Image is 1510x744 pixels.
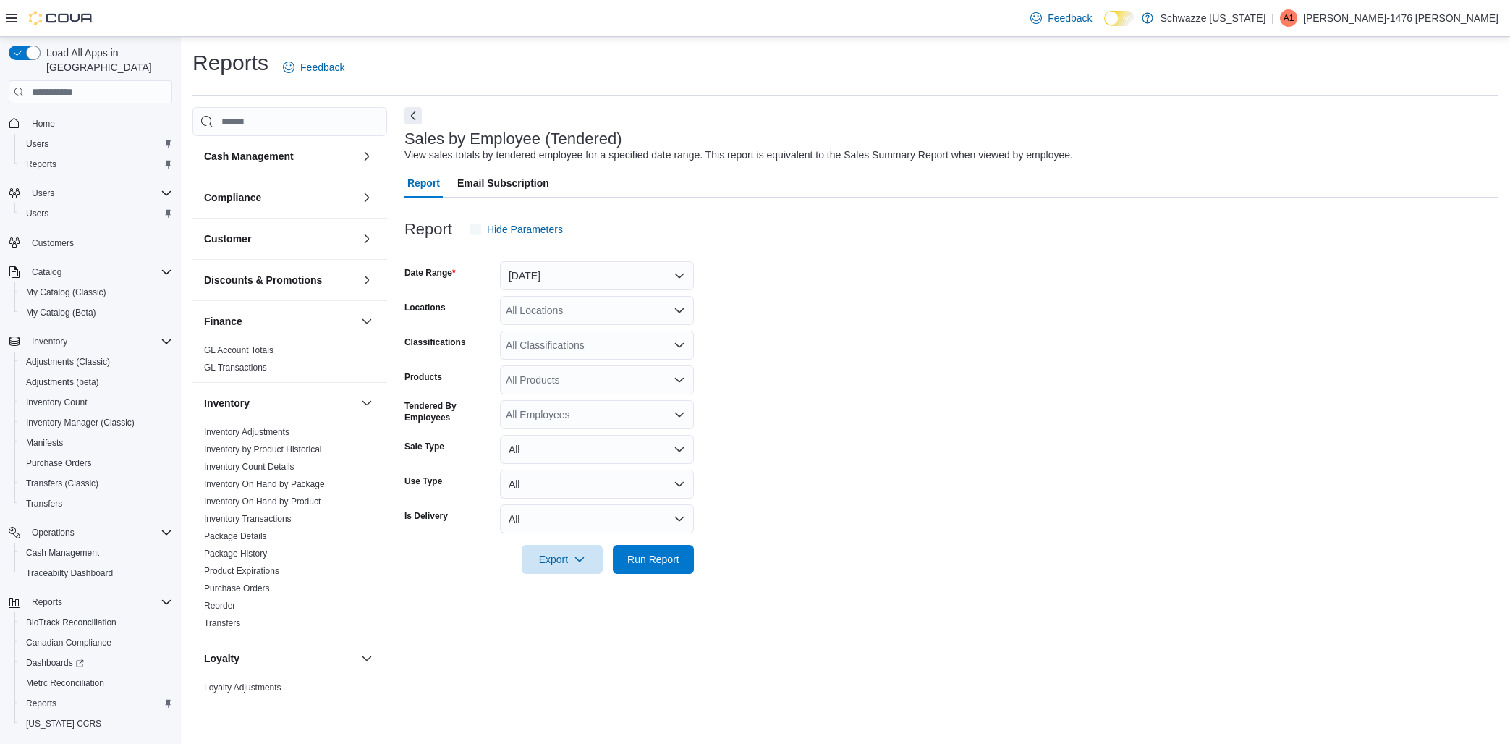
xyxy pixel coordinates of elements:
span: Canadian Compliance [20,634,172,651]
a: Manifests [20,434,69,452]
button: Inventory [358,394,376,412]
span: Washington CCRS [20,715,172,732]
span: Package History [204,548,267,559]
span: Adjustments (Classic) [20,353,172,371]
label: Is Delivery [404,510,448,522]
span: Dashboards [20,654,172,672]
span: Reports [26,158,56,170]
span: Transfers (Classic) [26,478,98,489]
button: Inventory [26,333,73,350]
span: Users [20,135,172,153]
span: Users [20,205,172,222]
button: Hide Parameters [464,215,569,244]
span: Users [26,208,48,219]
span: GL Account Totals [204,344,273,356]
span: Traceabilty Dashboard [20,565,172,582]
span: Inventory [26,333,172,350]
button: Discounts & Promotions [358,271,376,289]
span: Users [26,138,48,150]
button: Finance [358,313,376,330]
span: Operations [32,527,75,538]
button: Reports [26,593,68,611]
h3: Compliance [204,190,261,205]
a: Feedback [277,53,350,82]
div: View sales totals by tendered employee for a specified date range. This report is equivalent to t... [404,148,1073,163]
a: Home [26,115,61,132]
button: Loyalty [204,651,355,666]
a: Canadian Compliance [20,634,117,651]
button: Run Report [613,545,694,574]
a: Inventory Adjustments [204,427,289,437]
span: Inventory Manager (Classic) [20,414,172,431]
label: Products [404,371,442,383]
span: Inventory Count [20,394,172,411]
button: Purchase Orders [14,453,178,473]
button: Open list of options [674,374,685,386]
h3: Discounts & Promotions [204,273,322,287]
button: [DATE] [500,261,694,290]
a: Customers [26,234,80,252]
a: Dashboards [20,654,90,672]
span: Feedback [300,60,344,75]
span: Home [32,118,55,130]
span: Purchase Orders [26,457,92,469]
span: Transfers [26,498,62,510]
span: Dark Mode [1104,26,1105,27]
button: Compliance [358,189,376,206]
button: Users [26,185,60,202]
h3: Inventory [204,396,250,410]
button: Open list of options [674,409,685,420]
button: Manifests [14,433,178,453]
h3: Finance [204,314,242,329]
span: Inventory Adjustments [204,426,289,438]
span: Loyalty Adjustments [204,682,281,693]
a: Metrc Reconciliation [20,675,110,692]
span: Metrc Reconciliation [26,677,104,689]
a: Transfers [20,495,68,512]
span: Traceabilty Dashboard [26,567,113,579]
a: GL Account Totals [204,345,273,355]
a: Dashboards [14,653,178,673]
label: Use Type [404,475,442,487]
a: Inventory Count [20,394,93,411]
a: Users [20,205,54,222]
span: Inventory Manager (Classic) [26,417,135,428]
button: Export [522,545,603,574]
a: Purchase Orders [20,455,98,472]
h3: Report [404,221,452,238]
span: Reorder [204,600,235,612]
button: Cash Management [14,543,178,563]
span: Transfers [20,495,172,512]
a: Package Details [204,531,267,541]
span: Export [530,545,594,574]
button: Reports [14,154,178,174]
span: Manifests [26,437,63,449]
a: GL Transactions [204,363,267,373]
button: Inventory Manager (Classic) [14,413,178,433]
button: Customer [204,232,355,246]
span: My Catalog (Classic) [20,284,172,301]
button: Catalog [3,262,178,282]
span: Reports [26,698,56,709]
a: Adjustments (Classic) [20,353,116,371]
label: Locations [404,302,446,313]
span: Users [32,187,54,199]
button: Operations [26,524,80,541]
a: Cash Management [20,544,105,562]
a: Product Expirations [204,566,279,576]
a: Inventory Transactions [204,514,292,524]
button: My Catalog (Beta) [14,303,178,323]
button: Catalog [26,263,67,281]
p: [PERSON_NAME]-1476 [PERSON_NAME] [1303,9,1498,27]
button: Adjustments (beta) [14,372,178,392]
span: Feedback [1048,11,1092,25]
span: Cash Management [20,544,172,562]
button: Discounts & Promotions [204,273,355,287]
button: Home [3,112,178,133]
a: Loyalty Adjustments [204,682,281,693]
p: | [1271,9,1274,27]
span: Customers [32,237,74,249]
button: Compliance [204,190,355,205]
label: Sale Type [404,441,444,452]
span: Users [26,185,172,202]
